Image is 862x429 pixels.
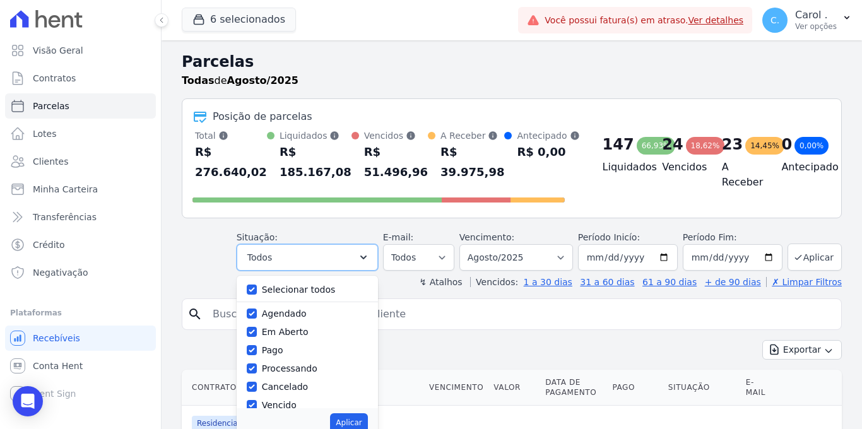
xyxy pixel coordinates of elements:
[722,160,762,190] h4: A Receber
[752,3,862,38] button: C. Carol . Ver opções
[770,16,779,25] span: C.
[33,155,68,168] span: Clientes
[524,277,572,287] a: 1 a 30 dias
[262,400,297,410] label: Vencido
[705,277,761,287] a: + de 90 dias
[280,129,351,142] div: Liquidados
[745,137,784,155] div: 14,45%
[5,232,156,257] a: Crédito
[33,183,98,196] span: Minha Carteira
[33,360,83,372] span: Conta Hent
[182,8,296,32] button: 6 selecionados
[262,382,308,392] label: Cancelado
[5,326,156,351] a: Recebíveis
[33,72,76,85] span: Contratos
[517,142,579,162] div: R$ 0,00
[741,370,777,406] th: E-mail
[794,137,829,155] div: 0,00%
[237,244,378,271] button: Todos
[195,129,267,142] div: Total
[383,232,414,242] label: E-mail:
[5,121,156,146] a: Lotes
[545,14,743,27] span: Você possui fatura(s) em atraso.
[5,149,156,174] a: Clientes
[540,370,607,406] th: Data de Pagamento
[5,177,156,202] a: Minha Carteira
[237,232,278,242] label: Situação:
[5,353,156,379] a: Conta Hent
[607,370,663,406] th: Pago
[663,370,741,406] th: Situação
[33,211,97,223] span: Transferências
[459,232,514,242] label: Vencimento:
[517,129,579,142] div: Antecipado
[182,74,215,86] strong: Todas
[13,386,43,416] div: Open Intercom Messenger
[688,15,743,25] a: Ver detalhes
[662,134,683,155] div: 24
[33,238,65,251] span: Crédito
[440,129,504,142] div: A Receber
[33,127,57,140] span: Lotes
[795,21,837,32] p: Ver opções
[10,305,151,320] div: Plataformas
[364,142,428,182] div: R$ 51.496,96
[5,93,156,119] a: Parcelas
[5,66,156,91] a: Contratos
[262,345,283,355] label: Pago
[781,160,821,175] h4: Antecipado
[642,277,697,287] a: 61 a 90 dias
[440,142,504,182] div: R$ 39.975,98
[637,137,676,155] div: 66,93%
[795,9,837,21] p: Carol .
[580,277,634,287] a: 31 a 60 dias
[686,137,725,155] div: 18,62%
[5,38,156,63] a: Visão Geral
[424,370,488,406] th: Vencimento
[33,100,69,112] span: Parcelas
[5,260,156,285] a: Negativação
[33,266,88,279] span: Negativação
[262,309,307,319] label: Agendado
[781,134,792,155] div: 0
[262,285,336,295] label: Selecionar todos
[419,277,462,287] label: ↯ Atalhos
[683,231,782,244] label: Período Fim:
[5,204,156,230] a: Transferências
[603,160,642,175] h4: Liquidados
[205,302,836,327] input: Buscar por nome do lote ou do cliente
[182,50,842,73] h2: Parcelas
[470,277,518,287] label: Vencidos:
[227,74,298,86] strong: Agosto/2025
[662,160,702,175] h4: Vencidos
[33,332,80,344] span: Recebíveis
[766,277,842,287] a: ✗ Limpar Filtros
[33,44,83,57] span: Visão Geral
[262,327,309,337] label: Em Aberto
[213,109,312,124] div: Posição de parcelas
[262,363,317,373] label: Processando
[182,370,329,406] th: Contrato
[247,250,272,265] span: Todos
[578,232,640,242] label: Período Inicío:
[722,134,743,155] div: 23
[280,142,351,182] div: R$ 185.167,08
[488,370,540,406] th: Valor
[603,134,634,155] div: 147
[182,73,298,88] p: de
[364,129,428,142] div: Vencidos
[195,142,267,182] div: R$ 276.640,02
[187,307,203,322] i: search
[788,244,842,271] button: Aplicar
[762,340,842,360] button: Exportar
